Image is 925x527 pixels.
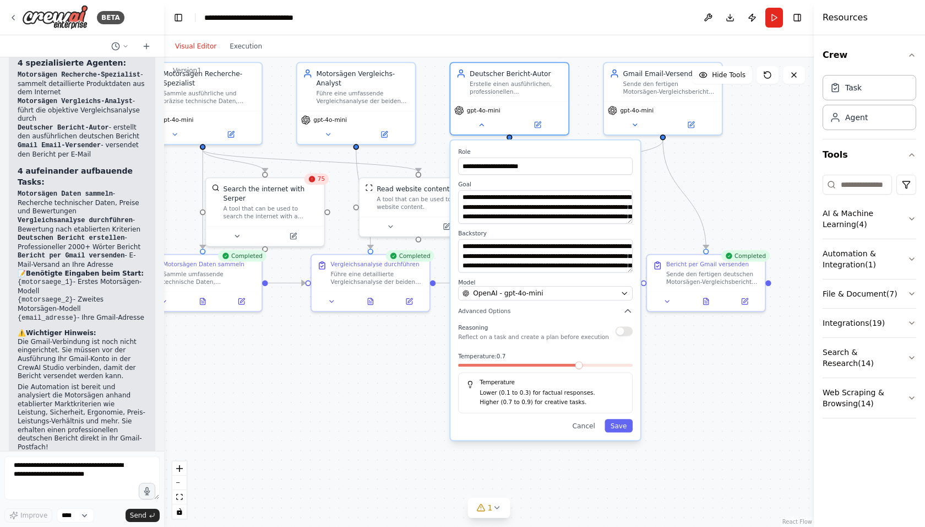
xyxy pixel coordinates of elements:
span: gpt-4o-mini [467,106,500,114]
span: Hide Tools [712,71,746,79]
span: Temperature: 0.7 [458,352,505,360]
div: Motorsägen Recherche-Spezialist [163,69,256,88]
li: - E-Mail-Versand an Ihre Adresse [18,251,146,269]
button: View output [685,295,726,307]
div: Motorsägen Vergleichs-Analyst [316,69,409,88]
div: BETA [97,11,124,24]
div: Completed [721,250,770,262]
code: Gmail Email-Versender [18,142,101,149]
div: Crew [823,71,916,139]
code: Bericht per Gmail versenden [18,252,124,260]
button: Start a new chat [138,40,155,53]
g: Edge from a631805b-e519-4500-8610-80ec2f45d17f to eb87c0ea-ff92-4732-a3e9-17a9090274a7 [658,140,711,249]
h2: ⚠️ [18,329,146,338]
a: React Flow attribution [782,519,812,525]
button: Hide left sidebar [171,10,186,25]
code: Vergleichsanalyse durchführen [18,217,133,224]
div: Sammle umfassende technische Daten, Spezifikationen, Preise und Kundenbewertungen für die beiden ... [163,270,256,286]
div: Tools [823,170,916,427]
div: ScrapeWebsiteToolRead website contentA tool that can be used to read a website content. [358,177,478,237]
span: 1 [488,502,493,513]
img: Logo [22,5,88,30]
div: Deutscher Bericht-Autor [470,69,563,78]
span: 75 [318,175,325,183]
span: gpt-4o-mini [620,106,654,114]
button: Tools [823,139,916,170]
code: Motorsägen Vergleichs-Analyst [18,98,133,105]
strong: Wichtiger Hinweis: [26,329,96,337]
div: Gmail Email-Versender [623,69,716,78]
button: fit view [172,490,187,504]
div: Erstelle einen ausführlichen, professionellen Vergleichsbericht über die beiden Motorsägen {motor... [470,80,563,96]
div: Sammle ausführliche und präzise technische Daten, Spezifikationen, Preise und Kundenbewertungen f... [163,90,256,105]
div: Agent [845,112,868,123]
div: Vergleichsanalyse durchführen [331,261,420,268]
g: Edge from dfeed4da-215b-46eb-8b73-fe5e42436c5f to 5e732949-fb81-4bd7-ba63-5fff4b07b63d [351,148,376,249]
g: Edge from 242d3c56-f904-4776-8c91-a7ffb34ecd1e to e36aa1ae-3bf7-4abd-bc1f-61e7270f37d2 [198,150,423,172]
button: Open in side panel [393,295,426,307]
li: - Recherche technischer Daten, Preise und Bewertungen [18,190,146,216]
div: Task [845,82,862,93]
div: Deutscher Bericht-AutorErstelle einen ausführlichen, professionellen Vergleichsbericht über die b... [449,62,569,135]
button: Hide Tools [692,66,752,84]
div: Motorsägen Recherche-SpezialistSammle ausführliche und präzise technische Daten, Spezifikationen,... [143,62,263,145]
button: Switch to previous chat [107,40,133,53]
button: File & Document(7) [823,279,916,308]
span: Reasoning [458,325,488,331]
div: Gmail Email-VersenderSende den fertigen Motorsägen-Vergleichsbericht per E-Mail an die Gmail-Adre... [603,62,723,135]
code: Deutscher Bericht-Autor [18,124,109,132]
button: Cancel [567,419,601,432]
p: Lower (0.1 to 0.3) for factual responses. [480,388,624,397]
span: OpenAI - gpt-4o-mini [473,288,543,298]
p: Die Automation ist bereit und analysiert die Motorsägen anhand etablierter Marktkriterien wie Lei... [18,383,146,452]
button: zoom out [172,476,187,490]
nav: breadcrumb [204,12,328,23]
span: gpt-4o-mini [313,116,347,124]
button: Advanced Options [458,306,633,316]
button: Open in side panel [664,119,718,131]
div: Bericht per Gmail versenden [666,261,749,268]
li: - Zweites Motorsägen-Modell [18,295,146,313]
li: - Professioneller 2000+ Wörter Bericht [18,234,146,251]
span: Advanced Options [458,307,510,315]
div: Motorsägen Vergleichs-AnalystFühre eine umfassende Vergleichsanalyse der beiden Motorsägen {motor... [296,62,416,145]
button: Web Scraping & Browsing(14) [823,378,916,418]
code: Deutschen Bericht erstellen [18,234,124,242]
button: 1 [468,498,510,518]
div: A tool that can be used to read a website content. [377,195,471,211]
img: SerperDevTool [212,184,220,192]
button: Save [605,419,633,432]
div: Führe eine detaillierte Vergleichsanalyse der beiden Motorsägen {motorsaege_1} und {motorsaege_2}... [331,270,424,286]
strong: Benötigte Eingaben beim Start: [26,270,144,277]
h5: Temperature [466,379,624,386]
button: Integrations(19) [823,309,916,337]
button: Open in side panel [357,128,411,140]
strong: 4 spezialisierte Agenten: [18,58,126,67]
button: Click to speak your automation idea [139,483,155,499]
label: Role [458,148,633,155]
div: Motorsägen Daten sammeln [163,261,244,268]
div: Completed [385,250,434,262]
div: CompletedVergleichsanalyse durchführenFühre eine detaillierte Vergleichsanalyse der beiden Motors... [311,254,431,312]
li: - Bewertung nach etablierten Kriterien [18,216,146,234]
button: Hide right sidebar [790,10,805,25]
div: Version 1 [173,66,202,75]
label: Goal [458,181,633,189]
button: Open in side panel [204,128,258,140]
button: Search & Research(14) [823,338,916,378]
h4: Resources [823,11,868,24]
button: Crew [823,40,916,71]
li: - erstellt den ausführlichen deutschen Bericht [18,123,146,141]
button: Visual Editor [168,40,223,53]
g: Edge from 242d3c56-f904-4776-8c91-a7ffb34ecd1e to a7212e58-567d-45ea-bc2d-0d93a9959cd4 [198,150,207,249]
button: Send [126,509,160,522]
button: Improve [4,508,52,523]
span: Send [130,511,146,520]
g: Edge from 242d3c56-f904-4776-8c91-a7ffb34ecd1e to 06a1ce1b-1a08-45e5-b80a-faed05126b6a [198,150,270,172]
button: toggle interactivity [172,504,187,519]
button: Open in side panel [225,295,258,307]
div: Read website content [377,184,449,193]
div: Search the internet with Serper [224,184,318,203]
button: Open in side panel [266,230,320,242]
g: Edge from a7212e58-567d-45ea-bc2d-0d93a9959cd4 to 5e732949-fb81-4bd7-ba63-5fff4b07b63d [268,278,306,288]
